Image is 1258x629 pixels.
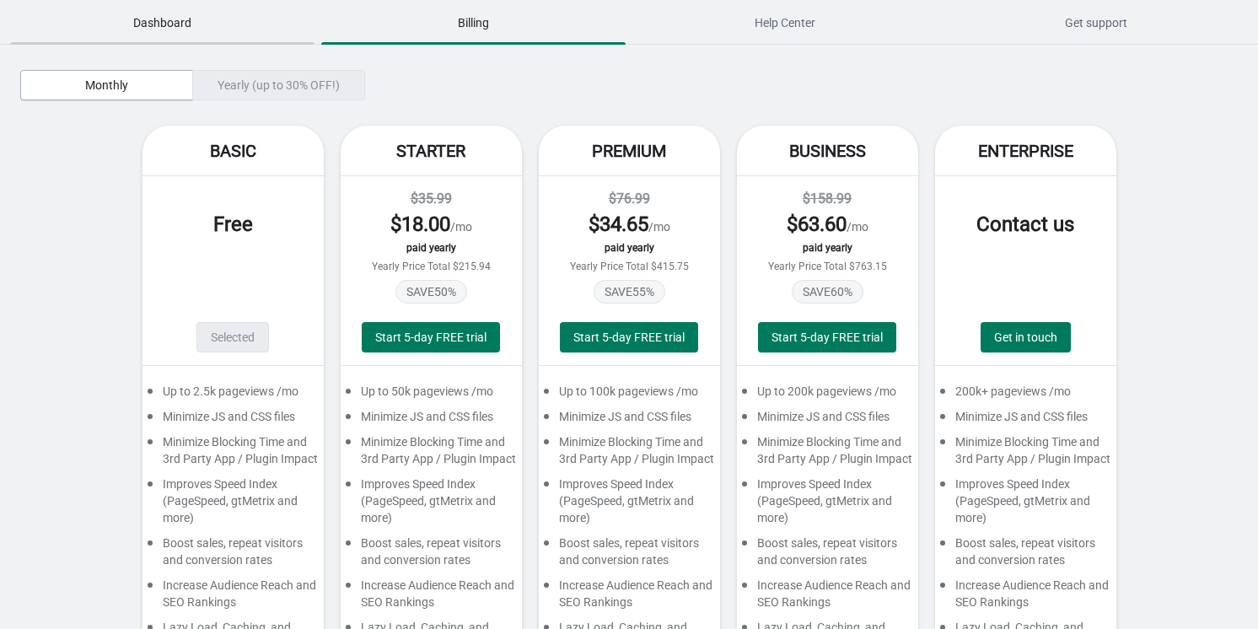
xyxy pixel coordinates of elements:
div: Minimize JS and CSS files [737,408,918,433]
button: Monthly [20,70,193,100]
div: Boost sales, repeat visitors and conversion rates [935,535,1116,577]
div: Increase Audience Reach and SEO Rankings [142,577,324,619]
span: Contact us [976,212,1074,236]
div: paid yearly [556,242,703,254]
span: $ 34.65 [589,212,648,236]
div: Premium [539,126,720,176]
span: Get in touch [994,331,1057,344]
div: /mo [556,211,703,238]
span: Start 5-day FREE trial [573,331,685,344]
button: Start 5-day FREE trial [560,322,698,352]
div: Yearly Price Total $215.94 [358,261,505,272]
div: Boost sales, repeat visitors and conversion rates [341,535,522,577]
span: SAVE 50 % [395,280,467,304]
div: Yearly Price Total $763.15 [754,261,901,272]
div: Increase Audience Reach and SEO Rankings [539,577,720,619]
div: Business [737,126,918,176]
div: Increase Audience Reach and SEO Rankings [737,577,918,619]
span: SAVE 55 % [594,280,665,304]
a: Get in touch [981,322,1071,352]
div: Up to 100k pageviews /mo [539,383,720,408]
div: /mo [754,211,901,238]
div: $76.99 [556,189,703,209]
div: Up to 50k pageviews /mo [341,383,522,408]
span: Free [213,212,253,236]
span: Start 5-day FREE trial [375,331,487,344]
div: Minimize Blocking Time and 3rd Party App / Plugin Impact [539,433,720,476]
div: 200k+ pageviews /mo [935,383,1116,408]
button: Start 5-day FREE trial [362,322,500,352]
span: $ 63.60 [787,212,847,236]
div: Enterprise [935,126,1116,176]
span: Get support [943,8,1248,38]
span: Monthly [85,78,128,92]
div: Minimize Blocking Time and 3rd Party App / Plugin Impact [935,433,1116,476]
div: Improves Speed Index (PageSpeed, gtMetrix and more) [935,476,1116,535]
div: Improves Speed Index (PageSpeed, gtMetrix and more) [142,476,324,535]
div: Minimize Blocking Time and 3rd Party App / Plugin Impact [737,433,918,476]
div: $158.99 [754,189,901,209]
div: Increase Audience Reach and SEO Rankings [935,577,1116,619]
span: Start 5-day FREE trial [771,331,883,344]
div: Increase Audience Reach and SEO Rankings [341,577,522,619]
div: Up to 2.5k pageviews /mo [142,383,324,408]
div: $35.99 [358,189,505,209]
div: Minimize Blocking Time and 3rd Party App / Plugin Impact [341,433,522,476]
span: $ 18.00 [390,212,450,236]
div: Minimize JS and CSS files [539,408,720,433]
div: Yearly Price Total $415.75 [556,261,703,272]
span: Dashboard [10,8,314,38]
div: Basic [142,126,324,176]
div: Boost sales, repeat visitors and conversion rates [737,535,918,577]
div: Minimize JS and CSS files [935,408,1116,433]
div: Minimize JS and CSS files [341,408,522,433]
button: Start 5-day FREE trial [758,322,896,352]
div: Improves Speed Index (PageSpeed, gtMetrix and more) [341,476,522,535]
div: Boost sales, repeat visitors and conversion rates [142,535,324,577]
button: Dashboard [7,1,318,45]
span: SAVE 60 % [792,280,863,304]
div: paid yearly [358,242,505,254]
div: paid yearly [754,242,901,254]
span: Help Center [632,8,937,38]
div: Improves Speed Index (PageSpeed, gtMetrix and more) [737,476,918,535]
span: Billing [321,8,626,38]
div: /mo [358,211,505,238]
div: Minimize JS and CSS files [142,408,324,433]
div: Minimize Blocking Time and 3rd Party App / Plugin Impact [142,433,324,476]
div: Boost sales, repeat visitors and conversion rates [539,535,720,577]
div: Improves Speed Index (PageSpeed, gtMetrix and more) [539,476,720,535]
div: Starter [341,126,522,176]
div: Up to 200k pageviews /mo [737,383,918,408]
